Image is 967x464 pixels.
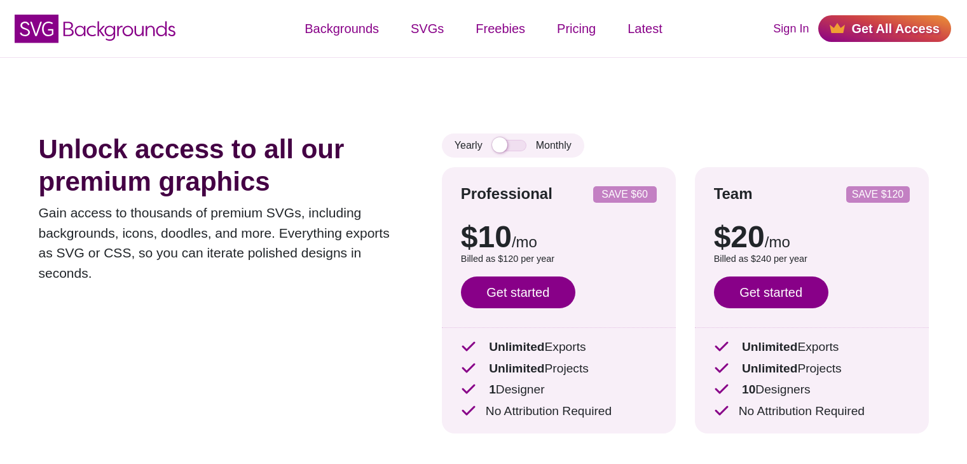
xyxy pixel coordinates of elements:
[461,402,657,421] p: No Attribution Required
[512,233,537,250] span: /mo
[460,10,541,48] a: Freebies
[289,10,395,48] a: Backgrounds
[489,362,544,375] strong: Unlimited
[395,10,460,48] a: SVGs
[612,10,678,48] a: Latest
[851,189,905,200] p: SAVE $120
[461,185,552,202] strong: Professional
[714,185,753,202] strong: Team
[39,133,404,198] h1: Unlock access to all our premium graphics
[714,338,910,357] p: Exports
[742,383,755,396] strong: 10
[818,15,951,42] a: Get All Access
[765,233,790,250] span: /mo
[461,338,657,357] p: Exports
[598,189,652,200] p: SAVE $60
[714,276,828,308] a: Get started
[461,276,575,308] a: Get started
[773,20,809,38] a: Sign In
[461,360,657,378] p: Projects
[489,383,496,396] strong: 1
[714,252,910,266] p: Billed as $240 per year
[461,222,657,252] p: $10
[461,381,657,399] p: Designer
[714,222,910,252] p: $20
[489,340,544,353] strong: Unlimited
[714,381,910,399] p: Designers
[742,340,797,353] strong: Unlimited
[442,133,584,158] div: Yearly Monthly
[541,10,612,48] a: Pricing
[742,362,797,375] strong: Unlimited
[714,360,910,378] p: Projects
[461,252,657,266] p: Billed as $120 per year
[714,402,910,421] p: No Attribution Required
[39,203,404,283] p: Gain access to thousands of premium SVGs, including backgrounds, icons, doodles, and more. Everyt...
